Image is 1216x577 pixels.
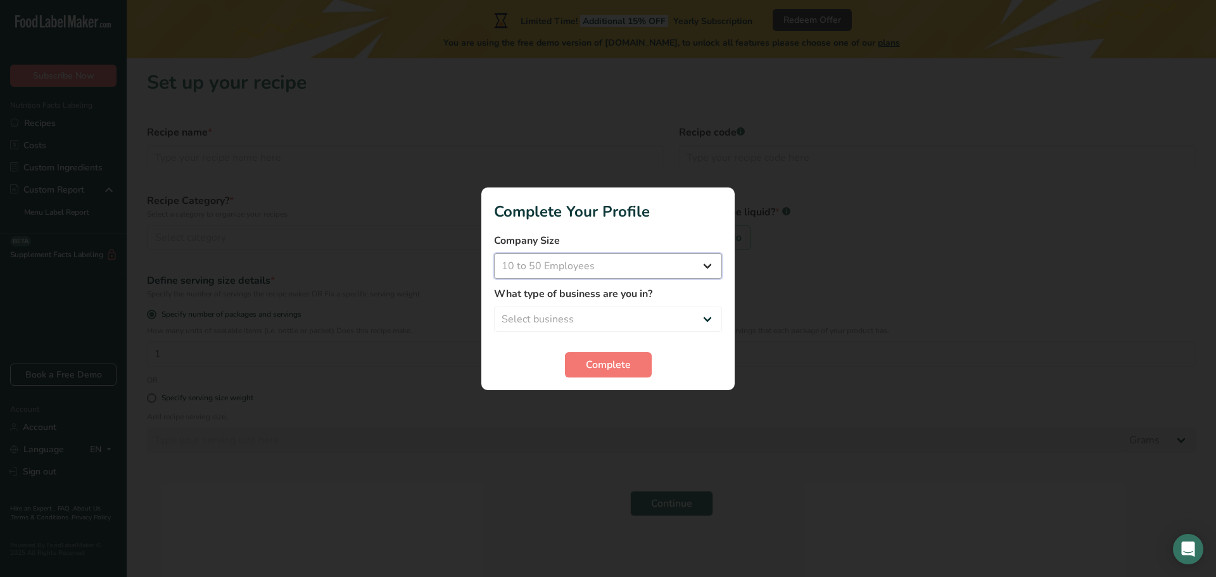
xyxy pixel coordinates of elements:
label: What type of business are you in? [494,286,722,301]
label: Company Size [494,233,722,248]
h1: Complete Your Profile [494,200,722,223]
div: Open Intercom Messenger [1173,534,1203,564]
button: Complete [565,352,652,377]
span: Complete [586,357,631,372]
